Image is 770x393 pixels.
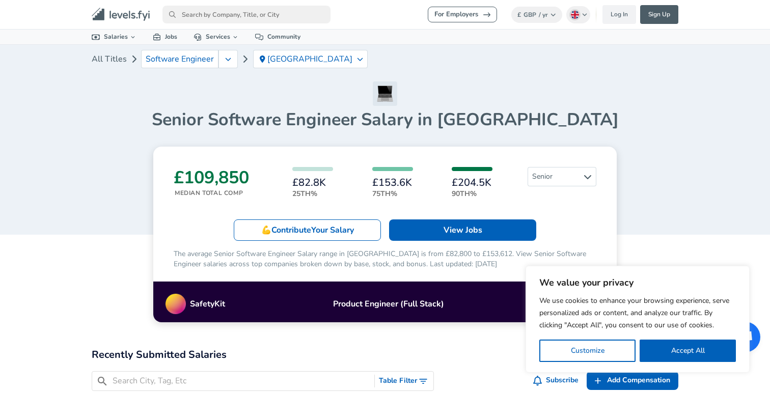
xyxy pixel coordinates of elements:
a: Add Compensation [587,371,678,390]
a: Software Engineer [141,50,218,68]
span: Senior [528,167,596,186]
button: £GBP/ yr [511,7,562,23]
span: GBP [524,11,536,19]
a: 💪ContributeYour Salary [234,219,381,241]
img: Software Engineer Icon [373,81,397,106]
img: English (UK) [571,11,579,19]
p: 25th% [292,188,333,199]
a: Services [185,30,247,44]
h3: £109,850 [174,167,249,188]
h6: £82.8K [292,177,333,188]
p: View Jobs [444,224,482,236]
button: Toggle Search Filters [375,372,433,390]
p: 75th% [372,188,413,199]
h2: Recently Submitted Salaries [92,347,678,363]
p: 90th% [452,188,492,199]
span: Software Engineer [146,54,214,64]
h6: £204.5K [452,177,492,188]
button: Customize [539,340,636,362]
p: Product Engineer (Full Stack) [225,298,552,310]
a: All Titles [92,49,127,69]
a: View Jobs [389,219,536,241]
a: Log In [602,5,636,24]
span: Add Compensation [607,374,670,387]
div: We value your privacy [526,266,750,373]
input: Search City, Tag, Etc [113,375,370,387]
p: We value your privacy [539,276,736,289]
a: Sign Up [640,5,678,24]
p: We use cookies to enhance your browsing experience, serve personalized ads or content, and analyz... [539,295,736,331]
a: Jobs [145,30,185,44]
button: Subscribe [531,371,583,390]
img: Promo Logo [166,294,186,314]
span: £ [517,11,521,19]
button: Accept All [640,340,736,362]
nav: primary [79,4,691,25]
button: English (UK) [566,6,591,23]
p: Median Total Comp [175,188,249,198]
input: Search by Company, Title, or City [162,6,331,23]
p: [GEOGRAPHIC_DATA] [267,54,353,64]
span: Your Salary [311,224,354,236]
p: SafetyKit [190,298,225,310]
h6: £153.6K [372,177,413,188]
p: The average Senior Software Engineer Salary range in [GEOGRAPHIC_DATA] is from £82,800 to £153,61... [174,249,596,269]
p: 💪 Contribute [261,224,354,236]
span: / yr [539,11,548,19]
h1: Senior Software Engineer Salary in [GEOGRAPHIC_DATA] [92,109,678,130]
a: Salaries [84,30,145,44]
a: Community [247,30,309,44]
a: For Employers [428,7,497,22]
